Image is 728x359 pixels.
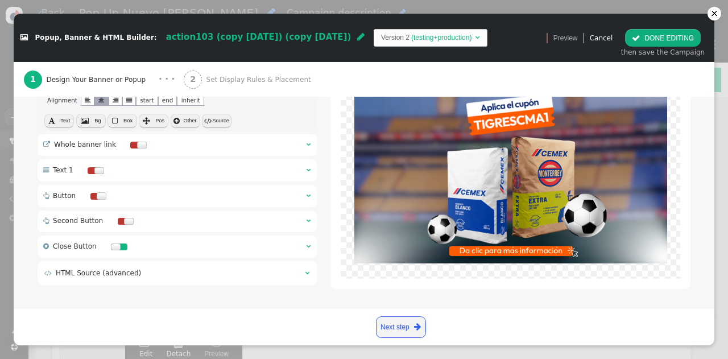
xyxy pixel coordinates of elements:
[53,192,76,200] span: Button
[159,73,175,86] div: · · ·
[143,117,150,125] span: 
[590,34,613,42] a: Cancel
[475,34,480,41] span: 
[43,192,49,199] span: 
[44,270,52,277] span: 
[94,118,101,123] span: Bg
[85,97,90,103] span: 
[98,97,104,103] span: 
[158,95,177,106] li: end
[43,243,49,250] span: 
[112,117,118,125] span: 
[305,270,310,277] span: 
[56,269,141,277] span: HTML Source (advanced)
[139,114,168,127] button:  Pos
[43,141,50,148] span: 
[24,62,184,97] a: 1 Design Your Banner or Popup · · ·
[553,29,578,47] a: Preview
[621,47,705,57] div: then save the Campaign
[35,34,157,42] span: Popup, Banner & HTML Builder:
[204,117,211,125] span: 
[184,62,333,97] a: 2 Set Display Rules & Placement
[30,75,36,84] b: 1
[113,97,118,103] span: 
[47,97,77,104] span: Alignment
[206,75,315,85] span: Set Display Rules & Placement
[307,141,311,148] span: 
[43,167,49,174] span: 
[625,29,701,47] button: DONE EDITING
[414,321,421,333] span: 
[357,32,365,41] span: 
[166,32,351,42] span: action103 (copy [DATE]) (copy [DATE])
[381,32,409,43] td: Version 2
[53,166,73,174] span: Text 1
[376,316,426,338] a: Next step
[173,117,180,125] span: 
[307,243,311,250] span: 
[20,34,28,41] span: 
[409,32,473,43] td: (testing+production)
[307,192,311,199] span: 
[202,114,231,127] button: Source
[48,117,55,125] span: 
[123,118,133,123] span: Box
[43,217,49,224] span: 
[53,217,103,225] span: Second Button
[155,118,164,123] span: Pos
[307,167,311,174] span: 
[632,34,640,42] span: 
[46,75,150,85] span: Design Your Banner or Popup
[307,217,311,224] span: 
[126,97,132,103] span: 
[171,114,200,127] button: Other
[53,242,97,250] span: Close Button
[136,95,158,106] li: start
[107,114,137,127] button:  Box
[76,114,106,127] button:  Bg
[54,141,116,148] span: Whole banner link
[177,95,204,106] li: inherit
[190,75,196,84] b: 2
[553,33,578,43] span: Preview
[60,118,70,123] span: Text
[44,114,74,127] button:  Text
[81,117,89,125] span: 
